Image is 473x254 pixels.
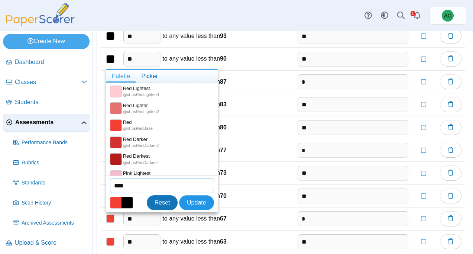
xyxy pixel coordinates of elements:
[220,193,227,199] b: 70
[220,124,227,131] b: 80
[3,114,90,132] a: Assessments
[3,54,90,71] a: Dashboard
[162,146,227,154] span: to any value less than
[10,194,90,212] a: Scan History
[22,159,87,167] span: Rubrics
[10,134,90,152] a: Performance Bands
[15,118,81,126] span: Assessments
[162,169,227,177] span: to any value less than
[123,153,159,160] div: Red Darkest
[123,136,159,143] div: Red Darker
[162,78,227,86] span: to any value less than
[22,219,87,227] span: Archived Assessments
[123,170,160,177] div: Pink Lightest
[220,147,227,153] b: 77
[22,139,87,147] span: Performance Bands
[162,32,227,40] span: to any value less than
[123,143,159,148] div: @xf-psRedDarken2
[22,199,87,207] span: Scan History
[444,13,451,18] span: Andrew Christman
[123,92,159,97] div: @xf-psRedLighten4
[123,102,159,109] div: Red Lighter
[442,10,454,22] span: Andrew Christman
[3,94,90,112] a: Students
[10,174,90,192] a: Standards
[136,70,163,83] a: Picker
[3,3,77,26] img: PaperScorer
[22,179,87,187] span: Standards
[429,7,466,25] a: Andrew Christman
[187,199,206,206] span: Update
[220,78,227,85] b: 87
[10,154,90,172] a: Rubrics
[220,238,227,245] b: 63
[162,123,227,132] span: to any value less than
[220,101,227,107] b: 83
[123,119,153,126] div: Red
[3,20,77,27] a: PaperScorer
[409,7,425,24] a: Alerts
[162,238,227,246] span: to any value less than
[162,100,227,109] span: to any value less than
[15,58,87,66] span: Dashboard
[3,234,90,252] a: Upload & Score
[123,160,159,165] div: @xf-psRedDarken4
[15,78,81,86] span: Classes
[147,195,178,210] button: Reset
[3,74,90,91] a: Classes
[10,214,90,232] a: Archived Assessments
[3,34,90,49] a: Create New
[162,192,227,200] span: to any value less than
[123,85,159,92] div: Red Lightest
[106,70,136,83] a: Palette
[162,55,227,63] span: to any value less than
[15,98,87,106] span: Students
[162,215,227,223] span: to any value less than
[123,109,159,115] div: @xf-psRedLighten2
[220,55,227,62] b: 90
[179,195,214,210] button: Update
[220,33,227,39] b: 93
[15,239,87,247] span: Upload & Score
[220,170,227,176] b: 73
[155,199,170,206] span: Reset
[220,215,227,222] b: 67
[123,126,153,131] div: @xf-psRedBase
